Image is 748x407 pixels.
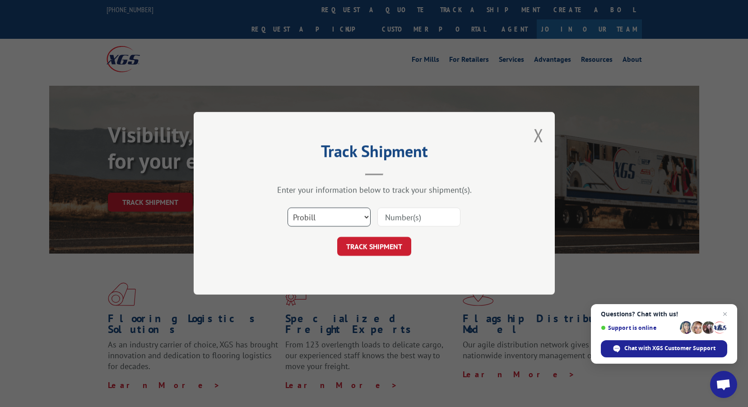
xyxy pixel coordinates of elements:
a: Open chat [710,371,737,398]
button: TRACK SHIPMENT [337,237,411,256]
div: Enter your information below to track your shipment(s). [239,185,510,195]
span: Chat with XGS Customer Support [601,340,727,357]
input: Number(s) [377,208,460,227]
h2: Track Shipment [239,145,510,162]
button: Close modal [534,123,544,147]
span: Chat with XGS Customer Support [624,344,715,352]
span: Support is online [601,324,677,331]
span: Questions? Chat with us! [601,310,727,318]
